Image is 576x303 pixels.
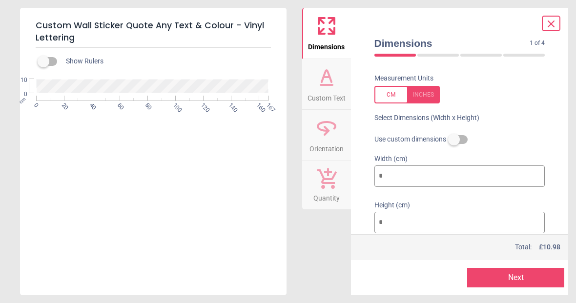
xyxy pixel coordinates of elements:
[9,90,27,99] span: 0
[530,39,545,47] span: 1 of 4
[374,154,545,164] label: Width (cm)
[374,201,545,210] label: Height (cm)
[302,8,351,59] button: Dimensions
[543,243,560,251] span: 10.98
[539,242,560,252] span: £
[302,161,351,210] button: Quantity
[309,140,344,154] span: Orientation
[302,59,351,110] button: Custom Text
[308,38,345,52] span: Dimensions
[367,113,479,123] label: Select Dimensions (Width x Height)
[313,189,340,203] span: Quantity
[374,74,433,83] label: Measurement Units
[36,16,271,48] h5: Custom Wall Sticker Quote Any Text & Colour - Vinyl Lettering
[374,135,446,144] span: Use custom dimensions
[302,110,351,161] button: Orientation
[308,89,346,103] span: Custom Text
[373,242,561,252] div: Total:
[9,76,27,84] span: 10
[467,268,564,287] button: Next
[43,56,287,67] div: Show Rulers
[374,36,530,50] span: Dimensions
